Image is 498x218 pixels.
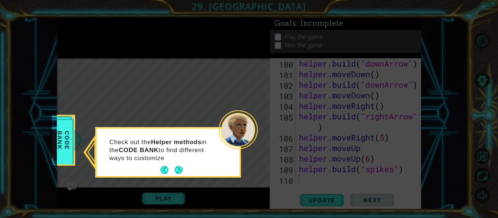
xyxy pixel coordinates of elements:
button: Next [175,166,183,174]
strong: CODE BANK [119,147,159,154]
span: Code Bank [54,119,73,161]
button: Back [160,166,175,174]
strong: Helper methods [151,139,201,146]
p: Check out the in the to find different ways to customize [109,138,218,162]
